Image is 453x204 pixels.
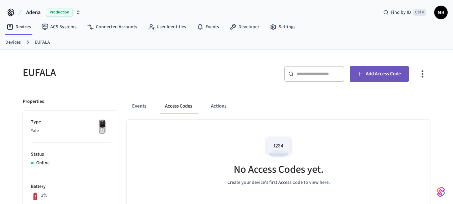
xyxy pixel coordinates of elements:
[413,9,426,16] span: Ctrl K
[31,151,111,158] p: Status
[127,98,152,114] button: Events
[227,179,330,186] p: Create your device's first Access Code to view here.
[265,21,301,33] a: Settings
[36,21,82,33] a: ACS Systems
[224,21,265,33] a: Developer
[350,66,409,82] button: Add Access Code
[191,21,224,33] a: Events
[36,160,50,167] p: Online
[41,192,47,199] p: 1%
[127,98,431,114] div: ant example
[435,6,447,18] span: MH
[23,98,44,105] p: Properties
[160,98,197,114] button: Access Codes
[1,21,36,33] a: Devices
[264,133,294,162] img: Access Codes Empty State
[366,70,401,78] span: Add Access Code
[378,6,432,18] div: Find by IDCtrl K
[46,8,73,17] span: Production
[31,127,111,134] p: Yale
[143,21,191,33] a: User Identities
[391,9,411,16] span: Find by ID
[35,39,50,46] a: EUFALA
[434,6,448,19] button: MH
[5,39,21,46] a: Devices
[31,119,111,126] p: Type
[206,98,232,114] button: Actions
[94,119,111,135] img: Yale Assure Touchscreen Wifi Smart Lock, Satin Nickel, Front
[26,8,41,16] span: Adena
[23,66,223,80] h5: EUFALA
[437,187,445,197] img: SeamLogoGradient.69752ec5.svg
[82,21,143,33] a: Connected Accounts
[234,163,324,176] h5: No Access Codes yet.
[31,183,111,190] p: Battery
